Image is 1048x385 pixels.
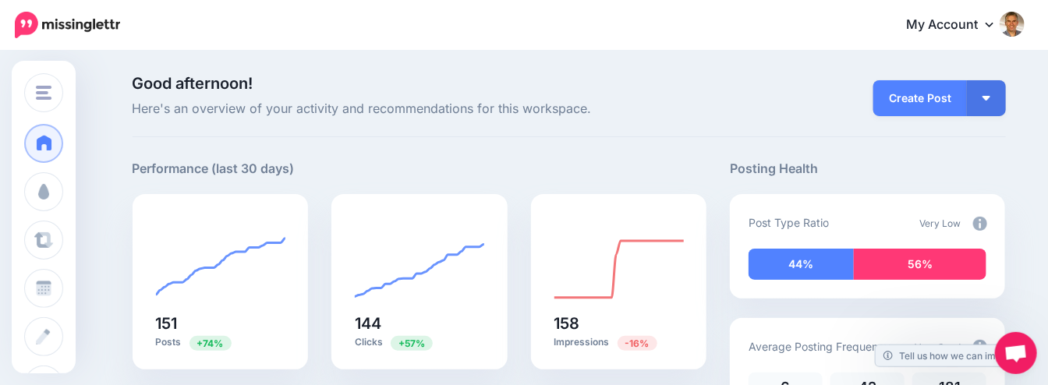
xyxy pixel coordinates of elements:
[133,159,295,178] h5: Performance (last 30 days)
[973,217,987,231] img: info-circle-grey.png
[391,336,433,351] span: Previous period: 92
[995,332,1037,374] a: Open chat
[973,340,987,354] img: info-circle-grey.png
[854,249,986,280] div: 56% of your posts in the last 30 days have been from Curated content
[749,337,890,355] p: Average Posting Frequency
[133,99,707,119] span: Here's an overview of your activity and recommendations for this workspace.
[618,336,657,351] span: Previous period: 188
[915,341,961,353] span: Very Good
[189,336,232,351] span: Previous period: 87
[156,335,285,350] p: Posts
[133,74,253,93] span: Good afternoon!
[876,345,1029,366] a: Tell us how we can improve
[982,96,990,101] img: arrow-down-white.png
[873,80,967,116] a: Create Post
[554,316,684,331] h5: 158
[15,12,120,38] img: Missinglettr
[890,6,1025,44] a: My Account
[355,335,484,350] p: Clicks
[749,214,829,231] p: Post Type Ratio
[730,159,1005,178] h5: Posting Health
[554,335,684,350] p: Impressions
[920,217,961,229] span: Very Low
[156,316,285,331] h5: 151
[355,316,484,331] h5: 144
[36,86,51,100] img: menu.png
[749,249,854,280] div: 44% of your posts in the last 30 days have been from Drip Campaigns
